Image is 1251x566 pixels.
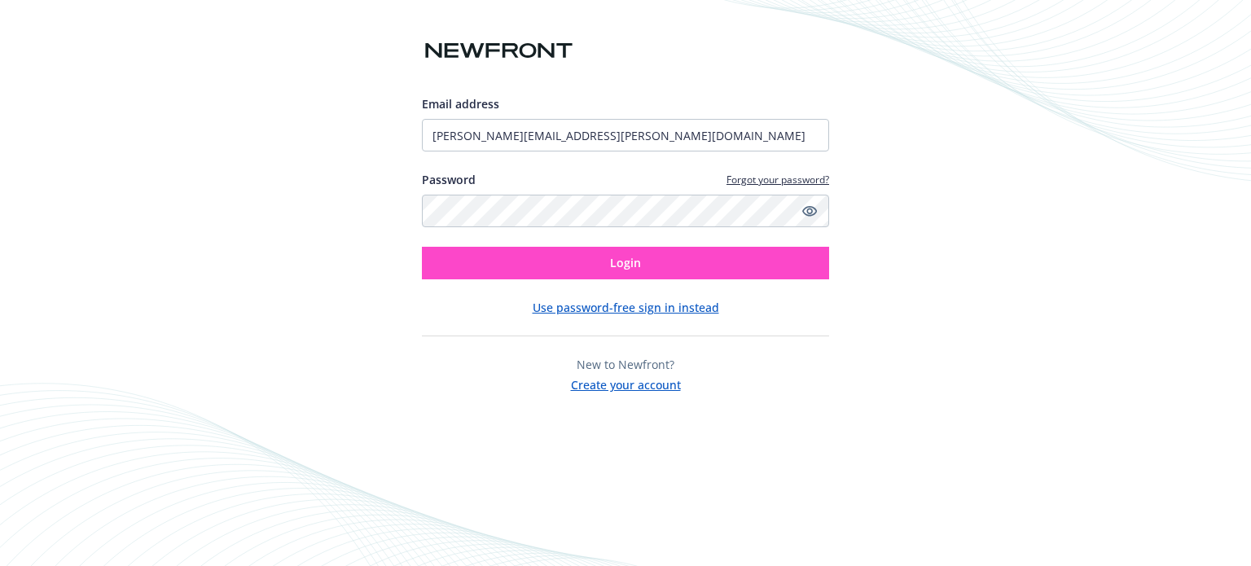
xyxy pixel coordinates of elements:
span: Login [610,255,641,270]
span: Email address [422,96,499,112]
button: Login [422,247,829,279]
span: New to Newfront? [577,357,674,372]
a: Show password [800,201,819,221]
button: Create your account [571,373,681,393]
a: Forgot your password? [726,173,829,186]
img: Newfront logo [422,37,576,65]
input: Enter your email [422,119,829,151]
input: Enter your password [422,195,829,227]
button: Use password-free sign in instead [533,299,719,316]
label: Password [422,171,476,188]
